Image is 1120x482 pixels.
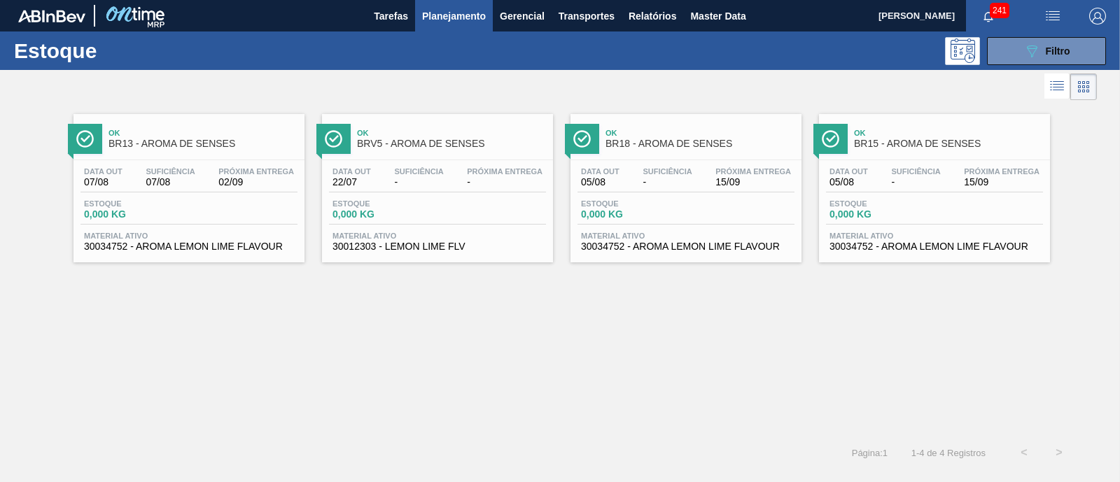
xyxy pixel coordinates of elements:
span: Próxima Entrega [467,167,542,176]
span: 22/07 [332,177,371,187]
span: BR18 - AROMA DE SENSES [605,139,794,149]
span: - [891,177,940,187]
div: Visão em Cards [1070,73,1097,100]
span: BR13 - AROMA DE SENSES [108,139,297,149]
span: Ok [605,129,794,137]
span: Data out [84,167,122,176]
span: Tarefas [374,8,408,24]
span: 05/08 [829,177,868,187]
span: Ok [854,129,1043,137]
span: Ok [108,129,297,137]
span: 241 [990,3,1009,18]
img: Ícone [76,130,94,148]
img: Logout [1089,8,1106,24]
button: Notificações [966,6,1011,26]
span: Página : 1 [852,448,888,458]
span: Próxima Entrega [964,167,1039,176]
span: Suficiência [394,167,443,176]
span: BR15 - AROMA DE SENSES [854,139,1043,149]
span: 0,000 KG [829,209,927,220]
a: ÍconeOkBR13 - AROMA DE SENSESData out07/08Suficiência07/08Próxima Entrega02/09Estoque0,000 KGMate... [63,104,311,262]
button: Filtro [987,37,1106,65]
span: 07/08 [146,177,195,187]
span: Estoque [84,199,182,208]
span: Filtro [1046,45,1070,57]
img: TNhmsLtSVTkK8tSr43FrP2fwEKptu5GPRR3wAAAABJRU5ErkJggg== [18,10,85,22]
span: Data out [581,167,619,176]
img: Ícone [325,130,342,148]
span: Gerencial [500,8,545,24]
span: 15/09 [964,177,1039,187]
span: Estoque [829,199,927,208]
span: 30034752 - AROMA LEMON LIME FLAVOUR [581,241,791,252]
span: 30034752 - AROMA LEMON LIME FLAVOUR [84,241,294,252]
span: Material ativo [829,232,1039,240]
span: 1 - 4 de 4 Registros [909,448,986,458]
span: Suficiência [146,167,195,176]
span: Ok [357,129,546,137]
span: - [467,177,542,187]
span: Material ativo [332,232,542,240]
span: 07/08 [84,177,122,187]
div: Visão em Lista [1044,73,1070,100]
span: 30034752 - AROMA LEMON LIME FLAVOUR [829,241,1039,252]
span: 30012303 - LEMON LIME FLV [332,241,542,252]
span: Estoque [581,199,679,208]
span: Transportes [559,8,615,24]
div: Pogramando: nenhum usuário selecionado [945,37,980,65]
span: 15/09 [715,177,791,187]
span: Material ativo [84,232,294,240]
span: - [643,177,692,187]
span: 0,000 KG [332,209,430,220]
span: Master Data [690,8,745,24]
span: Relatórios [629,8,676,24]
h1: Estoque [14,43,217,59]
img: Ícone [573,130,591,148]
span: Próxima Entrega [218,167,294,176]
span: Estoque [332,199,430,208]
span: Próxima Entrega [715,167,791,176]
span: Planejamento [422,8,486,24]
span: Data out [332,167,371,176]
span: Data out [829,167,868,176]
a: ÍconeOkBR15 - AROMA DE SENSESData out05/08Suficiência-Próxima Entrega15/09Estoque0,000 KGMaterial... [808,104,1057,262]
span: 0,000 KG [581,209,679,220]
img: userActions [1044,8,1061,24]
span: Suficiência [891,167,940,176]
span: Suficiência [643,167,692,176]
button: > [1042,435,1077,470]
span: 05/08 [581,177,619,187]
span: - [394,177,443,187]
span: BRV5 - AROMA DE SENSES [357,139,546,149]
button: < [1007,435,1042,470]
span: 02/09 [218,177,294,187]
img: Ícone [822,130,839,148]
span: Material ativo [581,232,791,240]
a: ÍconeOkBR18 - AROMA DE SENSESData out05/08Suficiência-Próxima Entrega15/09Estoque0,000 KGMaterial... [560,104,808,262]
span: 0,000 KG [84,209,182,220]
a: ÍconeOkBRV5 - AROMA DE SENSESData out22/07Suficiência-Próxima Entrega-Estoque0,000 KGMaterial ati... [311,104,560,262]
